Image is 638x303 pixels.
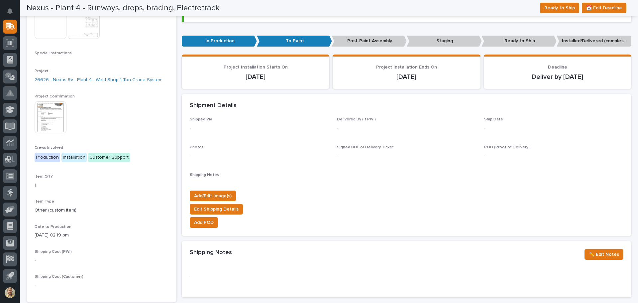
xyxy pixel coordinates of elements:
[182,36,257,47] p: In Production
[337,145,394,149] span: Signed BOL or Delivery Ticket
[557,36,632,47] p: Installed/Delivered (completely done)
[341,73,472,81] p: [DATE]
[35,282,168,289] p: -
[484,145,530,149] span: POD (Proof of Delivery)
[585,249,623,260] button: ✏️ Edit Notes
[194,192,232,200] span: Add/Edit Image(s)
[35,51,72,55] span: Special Instructions
[540,3,579,13] button: Ready to Ship
[586,4,622,12] span: 📆 Edit Deadline
[190,117,212,121] span: Shipped Via
[582,3,626,13] button: 📆 Edit Deadline
[224,65,288,70] span: Project Installation Starts On
[194,205,239,213] span: Edit Shipping Details
[35,250,72,254] span: Shipping Cost (PWI)
[484,125,623,132] p: -
[35,225,71,229] span: Date to Production
[3,286,17,300] button: users-avatar
[190,125,329,132] p: -
[88,153,130,162] div: Customer Support
[190,73,321,81] p: [DATE]
[190,152,329,159] p: -
[35,175,53,179] span: Item QTY
[548,65,567,70] span: Deadline
[492,73,623,81] p: Deliver by [DATE]
[190,191,236,201] button: Add/Edit Image(s)
[35,200,54,204] span: Item Type
[27,3,220,13] h2: Nexus - Plant 4 - Runways, drops, bracing, Electrotrack
[484,117,503,121] span: Ship Date
[407,36,482,47] p: Staging
[35,153,60,162] div: Production
[337,125,476,132] p: -
[35,76,162,83] a: 26626 - Nexus Rv - Plant 4 - Weld Shop 1-Ton Crane System
[35,257,168,264] p: -
[35,69,49,73] span: Project
[544,4,575,12] span: Ready to Ship
[190,145,204,149] span: Photos
[35,232,168,239] p: [DATE] 02:19 pm
[190,173,219,177] span: Shipping Notes
[194,219,214,227] span: Add POD
[35,146,63,150] span: Crews Involved
[3,4,17,18] button: Notifications
[61,153,87,162] div: Installation
[35,207,168,214] p: Other (custom item)
[8,8,17,19] div: Notifications
[376,65,437,70] span: Project Installation Ends On
[190,204,243,215] button: Edit Shipping Details
[257,36,332,47] p: To Paint
[190,102,237,109] h2: Shipment Details
[337,152,476,159] p: -
[190,272,329,279] p: -
[332,36,407,47] p: Post-Paint Assembly
[190,249,232,256] h2: Shipping Notes
[337,117,376,121] span: Delivered By (if PWI)
[484,152,623,159] p: -
[35,275,83,279] span: Shipping Cost (Customer)
[481,36,557,47] p: Ready to Ship
[589,250,619,258] span: ✏️ Edit Notes
[190,217,218,228] button: Add POD
[35,94,75,98] span: Project Confirmation
[35,182,168,189] p: 1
